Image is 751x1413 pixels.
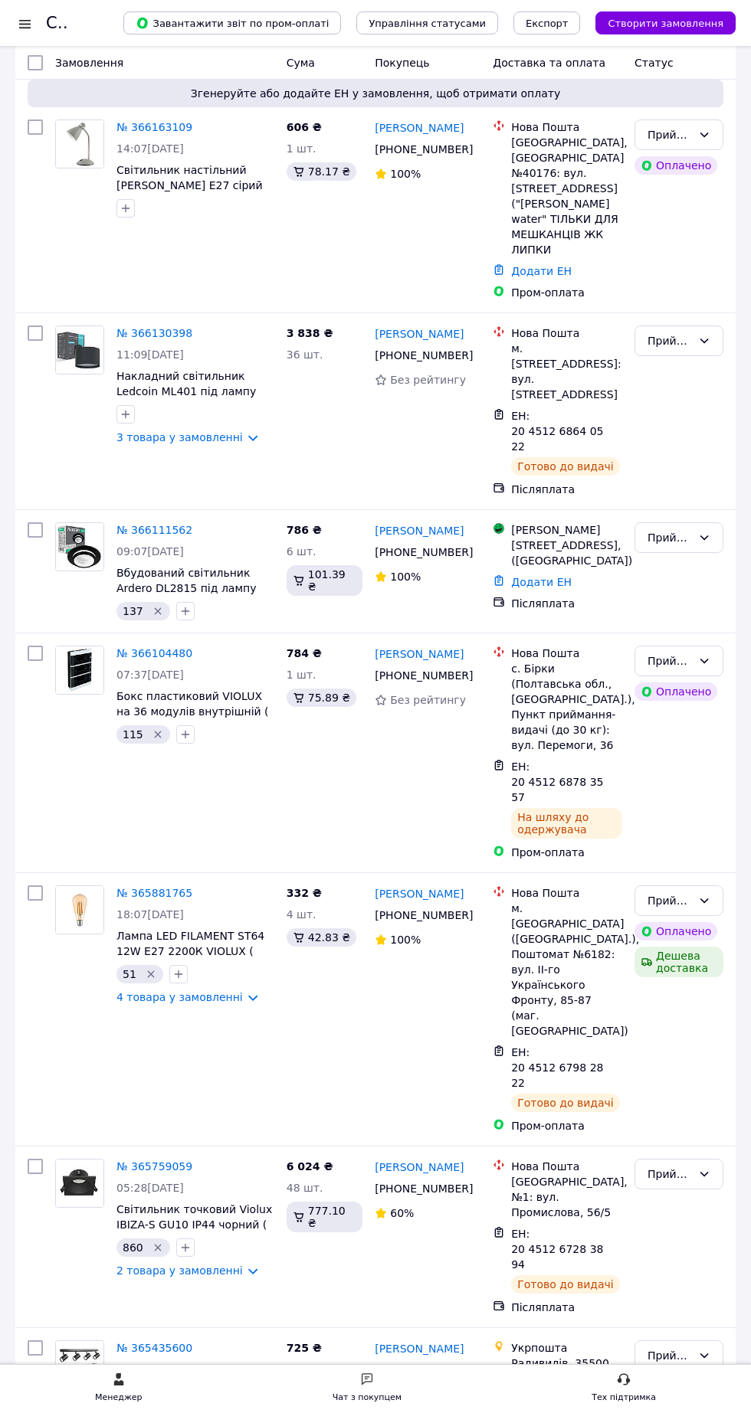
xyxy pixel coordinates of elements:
h1: Список замовлень [46,14,202,32]
span: Cума [287,57,315,69]
a: Фото товару [55,885,104,934]
a: Фото товару [55,646,104,695]
span: 36 шт. [287,348,323,361]
a: [PERSON_NAME] [375,1160,464,1175]
span: 860 [123,1241,143,1254]
div: [PHONE_NUMBER] [372,345,469,366]
a: Вбудований світильник Ardero DL2815 під лампу чорний [116,567,256,610]
div: Прийнято [648,126,692,143]
div: 101.39 ₴ [287,565,363,596]
span: Доставка та оплата [493,57,605,69]
div: [PHONE_NUMBER] [372,1178,469,1199]
div: Пром-оплата [511,285,622,300]
div: Тех підтримка [592,1390,656,1405]
span: 6 шт. [287,545,316,558]
div: Прийнято [648,332,692,349]
span: 14:07[DATE] [116,142,184,155]
div: [GEOGRAPHIC_DATA], №1: вул. Промислова, 56/5 [511,1174,622,1220]
a: [PERSON_NAME] [375,120,464,136]
a: № 365435600 [116,1342,192,1354]
div: [PHONE_NUMBER] [372,665,469,686]
a: [PERSON_NAME] [375,523,464,538]
a: № 366130398 [116,327,192,339]
svg: Видалити мітку [152,1241,164,1254]
div: Післяплата [511,482,622,497]
div: Оплачено [635,156,717,175]
svg: Видалити мітку [145,968,157,980]
div: Післяплата [511,1300,622,1315]
svg: Видалити мітку [152,605,164,617]
a: [PERSON_NAME] [375,1341,464,1356]
a: Фото товару [55,522,104,571]
span: 07:37[DATE] [116,669,184,681]
div: Оплачено [635,922,717,940]
svg: Видалити мітку [152,728,164,741]
span: Управління статусами [369,18,486,29]
span: 784 ₴ [287,647,322,659]
div: Пром-оплата [511,1118,622,1133]
a: [PERSON_NAME] [375,886,464,901]
div: Оплачено [635,682,717,701]
a: 4 товара у замовленні [116,991,243,1003]
div: Нова Пошта [511,1159,622,1174]
a: Додати ЕН [511,265,572,277]
div: Прийнято [648,529,692,546]
a: Додати ЕН [511,576,572,588]
div: Нова Пошта [511,325,622,341]
a: Накладний світильник Ledcoin ML401 під лампу чорний [116,370,256,413]
div: [PHONE_NUMBER] [372,541,469,563]
div: Післяплата [511,596,622,611]
div: Дешева доставка [635,947,723,977]
span: 100% [390,571,421,583]
a: Фото товару [55,325,104,375]
span: 786 ₴ [287,524,322,536]
span: 18:07[DATE] [116,908,184,921]
span: 137 [123,605,143,617]
a: Фото товару [55,119,104,168]
span: Статус [635,57,674,69]
span: 1 шт. [287,669,316,681]
a: Лампа LED FILAMENT ST64 12W E27 2200К VIOLUX ( 836034 ) [116,930,264,973]
img: Фото товару [56,523,103,571]
span: ЕН: 20 4512 6864 0522 [511,410,603,453]
div: Менеджер [95,1390,142,1405]
div: Укрпошта [511,1340,622,1356]
a: Бокс пластиковий VIOLUX на 36 модулів внутрішній ( 900122 ) [116,690,269,733]
span: 115 [123,728,143,741]
div: Прийнято [648,1347,692,1364]
a: № 366111562 [116,524,192,536]
button: Створити замовлення [595,11,736,34]
a: 2 товара у замовленні [116,1264,243,1277]
span: 3 838 ₴ [287,327,333,339]
div: м. [GEOGRAPHIC_DATA] ([GEOGRAPHIC_DATA].), Поштомат №6182: вул. ІІ-го Українського Фронту, 85-87 ... [511,901,622,1038]
span: 11:15[DATE] [116,1363,184,1375]
span: ЕН: 20 4512 6728 3894 [511,1228,603,1271]
div: [PERSON_NAME] [511,522,622,538]
span: 6 024 ₴ [287,1160,333,1173]
span: Покупець [375,57,429,69]
span: 09:07[DATE] [116,545,184,558]
span: Замовлення [55,57,123,69]
a: [PERSON_NAME] [375,326,464,342]
img: Фото товару [56,326,103,374]
span: 725 ₴ [287,1342,322,1354]
div: [PHONE_NUMBER] [372,1359,469,1381]
a: № 365759059 [116,1160,192,1173]
span: 11:09[DATE] [116,348,184,361]
span: 100% [390,168,421,180]
div: Готово до видачі [511,457,620,476]
div: Нова Пошта [511,885,622,901]
a: Світильник точковий Violux IBIZA-S GU10 IP44 чорний ( 131108 ) [116,1203,272,1246]
div: Прийнято [648,653,692,669]
span: Згенеруйте або додайте ЕН у замовлення, щоб отримати оплату [34,86,717,101]
span: Експорт [526,18,569,29]
a: Світильник настільний [PERSON_NAME] Е27 сірий Violux ( 510302 ) [116,164,263,207]
span: 4 шт. [287,908,316,921]
div: [PHONE_NUMBER] [372,904,469,926]
button: Завантажити звіт по пром-оплаті [123,11,341,34]
span: 05:28[DATE] [116,1182,184,1194]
